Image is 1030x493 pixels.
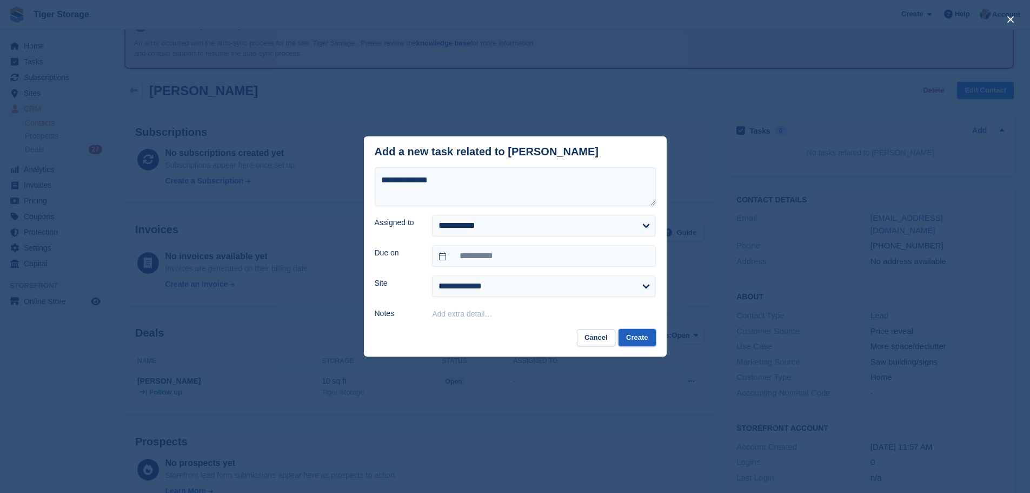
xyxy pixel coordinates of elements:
[1002,11,1019,28] button: close
[619,329,655,347] button: Create
[375,217,420,228] label: Assigned to
[375,146,599,158] div: Add a new task related to [PERSON_NAME]
[577,329,615,347] button: Cancel
[375,278,420,289] label: Site
[375,247,420,259] label: Due on
[375,308,420,319] label: Notes
[432,310,492,318] button: Add extra detail…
